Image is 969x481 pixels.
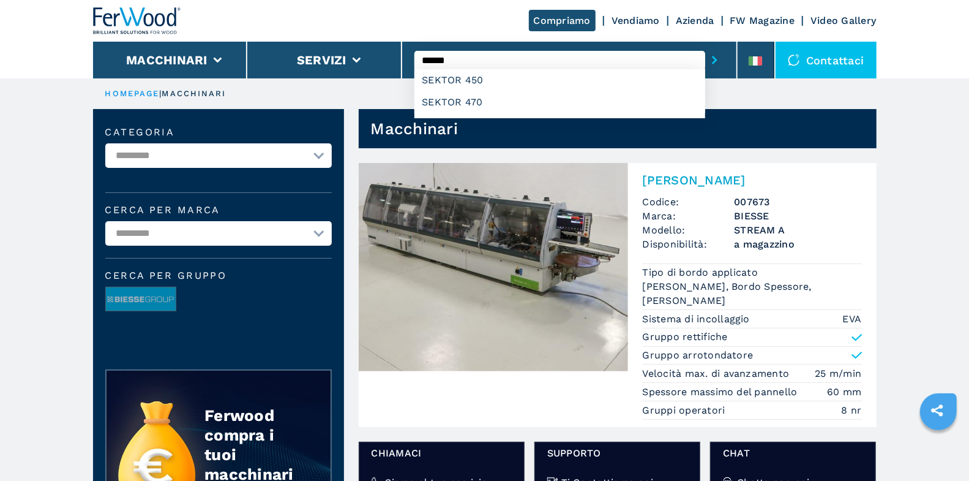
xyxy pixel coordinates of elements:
[529,10,596,31] a: Compriamo
[106,287,176,312] img: image
[126,53,208,67] button: Macchinari
[643,223,735,237] span: Modello:
[643,404,728,417] p: Gruppi operatori
[643,385,801,399] p: Spessore massimo del pannello
[735,195,862,209] h3: 007673
[643,367,793,381] p: Velocità max. di avanzamento
[643,312,754,326] p: Sistema di incollaggio
[162,88,226,99] p: macchinari
[547,446,687,460] span: Supporto
[735,237,862,251] span: a magazzino
[105,89,160,98] a: HOMEPAGE
[414,91,705,113] div: SEKTOR 470
[297,53,346,67] button: Servizi
[735,223,862,237] h3: STREAM A
[676,15,714,26] a: Azienda
[643,237,735,251] span: Disponibilità:
[159,89,162,98] span: |
[730,15,795,26] a: FW Magazine
[643,279,862,308] em: [PERSON_NAME], Bordo Spessore, [PERSON_NAME]
[643,173,862,187] h2: [PERSON_NAME]
[788,54,800,66] img: Contattaci
[922,395,952,426] a: sharethis
[643,209,735,223] span: Marca:
[643,195,735,209] span: Codice:
[612,15,660,26] a: Vendiamo
[842,403,862,417] em: 8 nr
[93,7,181,34] img: Ferwood
[810,15,876,26] a: Video Gallery
[827,385,861,399] em: 60 mm
[735,209,862,223] h3: BIESSE
[643,266,761,279] p: Tipo di bordo applicato
[414,69,705,91] div: SEKTOR 450
[359,163,628,371] img: Bordatrice Singola BIESSE STREAM A
[105,271,332,281] span: Cerca per Gruppo
[372,446,512,460] span: Chiamaci
[105,205,332,215] label: Cerca per marca
[643,330,728,344] p: Gruppo rettifiche
[359,163,877,427] a: Bordatrice Singola BIESSE STREAM A[PERSON_NAME]Codice:007673Marca:BIESSEModello:STREAM ADisponibi...
[843,312,862,326] em: EVA
[815,366,862,381] em: 25 m/min
[917,426,960,472] iframe: Chat
[371,119,458,138] h1: Macchinari
[643,349,754,362] p: Gruppo arrotondatore
[705,46,724,74] button: submit-button
[776,42,877,78] div: Contattaci
[723,446,863,460] span: chat
[105,127,332,137] label: Categoria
